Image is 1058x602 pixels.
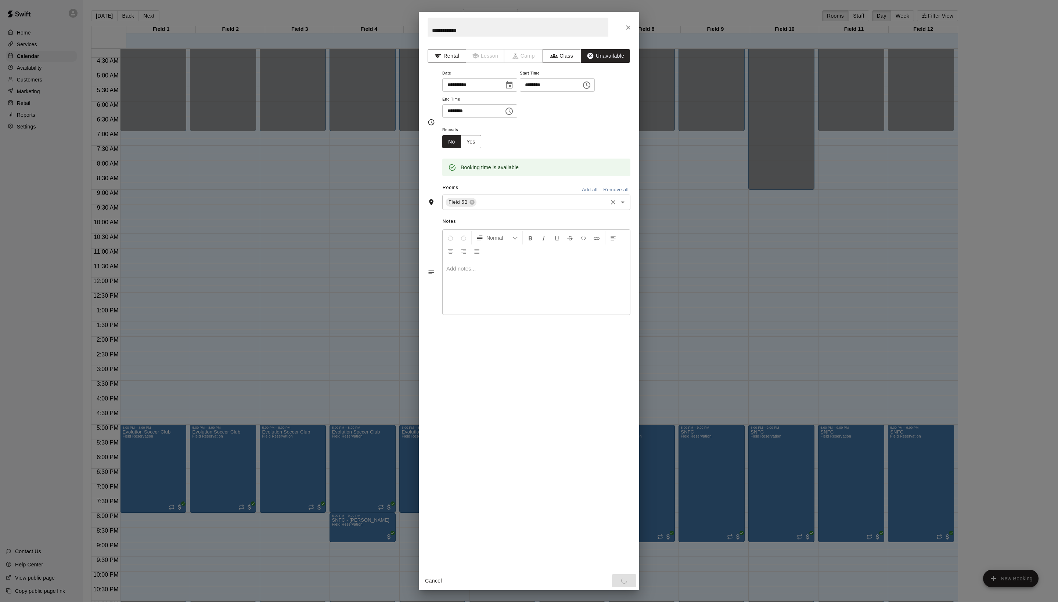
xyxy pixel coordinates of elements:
[618,197,628,207] button: Open
[607,231,619,244] button: Left Align
[442,135,461,149] button: No
[461,135,481,149] button: Yes
[442,69,517,79] span: Date
[444,244,457,258] button: Center Align
[577,231,590,244] button: Insert Code
[473,231,521,244] button: Formatting Options
[442,135,481,149] div: outlined button group
[471,244,483,258] button: Justify Align
[590,231,603,244] button: Insert Link
[578,184,601,196] button: Add all
[428,119,435,126] svg: Timing
[428,199,435,206] svg: Rooms
[486,234,512,242] span: Normal
[581,49,630,63] button: Unavailable
[543,49,581,63] button: Class
[564,231,576,244] button: Format Strikethrough
[466,49,505,63] span: Lessons must be created in the Services page first
[601,184,630,196] button: Remove all
[443,216,630,228] span: Notes
[551,231,563,244] button: Format Underline
[457,231,470,244] button: Redo
[446,199,471,206] span: Field 5B
[461,161,519,174] div: Booking time is available
[502,104,517,119] button: Choose time, selected time is 10:00 PM
[428,269,435,276] svg: Notes
[579,78,594,93] button: Choose time, selected time is 9:00 PM
[457,244,470,258] button: Right Align
[442,95,517,105] span: End Time
[524,231,537,244] button: Format Bold
[622,21,635,34] button: Close
[537,231,550,244] button: Format Italics
[422,574,445,588] button: Cancel
[504,49,543,63] span: Camps can only be created in the Services page
[428,49,466,63] button: Rental
[444,231,457,244] button: Undo
[442,125,487,135] span: Repeats
[608,197,618,207] button: Clear
[520,69,595,79] span: Start Time
[502,78,517,93] button: Choose date, selected date is Aug 12, 2025
[446,198,476,207] div: Field 5B
[443,185,458,190] span: Rooms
